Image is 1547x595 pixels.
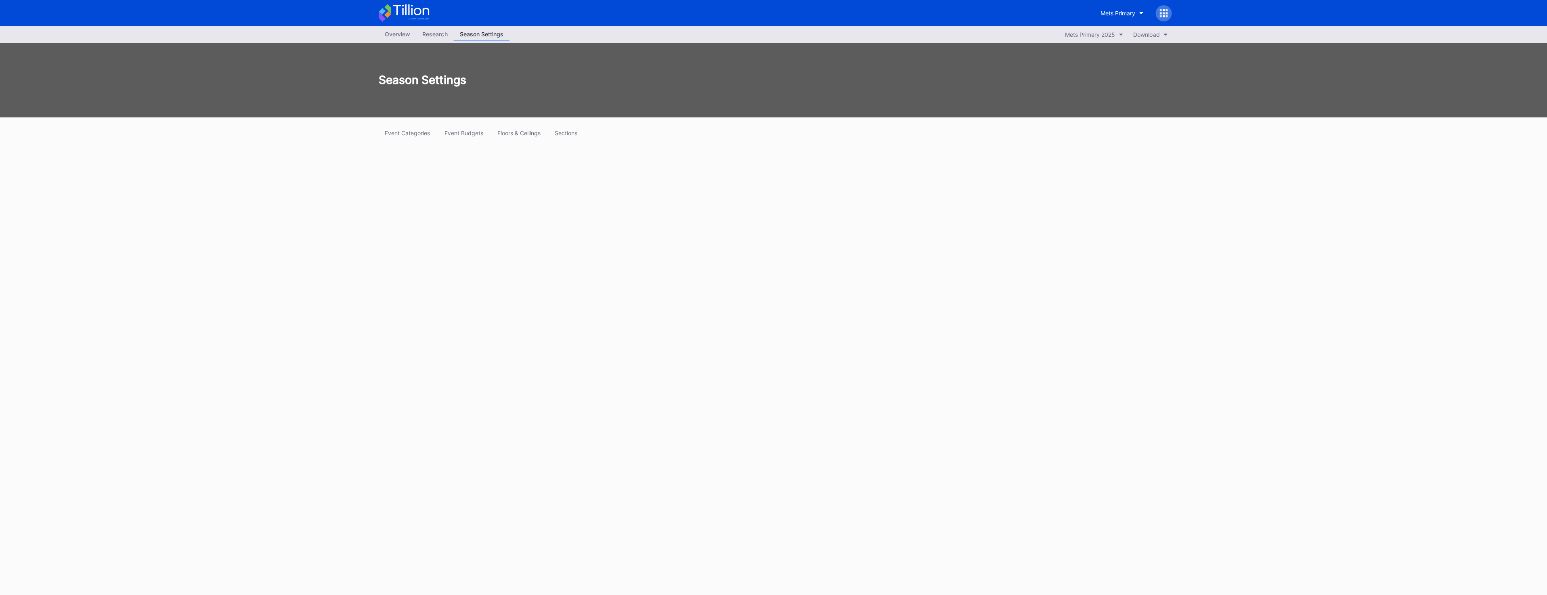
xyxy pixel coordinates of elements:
[1063,31,1113,38] div: Mets Primary 2025
[453,28,508,41] a: Season Settings
[1131,31,1157,38] div: Download
[415,28,453,41] a: Research
[378,28,415,41] a: Overview
[443,129,482,136] div: Event Budgets
[547,125,582,140] button: Sections
[384,129,429,136] div: Event Categories
[1098,10,1133,17] div: Mets Primary
[1127,29,1169,40] button: Download
[378,125,435,140] button: Event Categories
[370,73,1177,87] div: Season Settings
[1059,29,1125,40] button: Mets Primary 2025
[378,28,415,40] div: Overview
[1092,6,1147,21] button: Mets Primary
[553,129,576,136] div: Sections
[415,28,453,40] div: Research
[490,125,545,140] button: Floors & Ceilings
[437,125,488,140] button: Event Budgets
[496,129,539,136] div: Floors & Ceilings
